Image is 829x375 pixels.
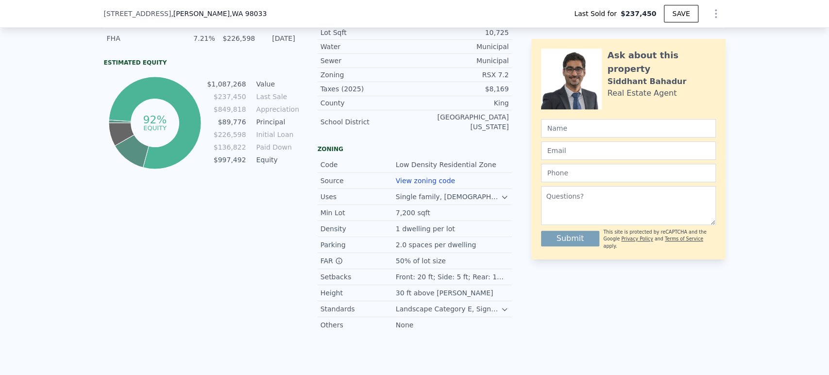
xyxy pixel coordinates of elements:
span: , [PERSON_NAME] [171,9,267,18]
a: View zoning code [396,177,455,185]
tspan: 92% [143,114,167,126]
div: Parking [321,240,396,250]
td: $997,492 [206,154,246,165]
div: RSX 7.2 [415,70,509,80]
input: Phone [541,164,716,182]
div: Standards [321,304,396,314]
div: Low Density Residential Zone [396,160,498,170]
tspan: equity [144,124,167,131]
div: Zoning [318,145,512,153]
div: County [321,98,415,108]
div: Municipal [415,56,509,66]
div: $226,598 [221,34,255,43]
td: $136,822 [206,142,246,153]
div: Ask about this property [608,49,716,76]
div: Min Lot [321,208,396,218]
div: Density [321,224,396,234]
td: Last Sale [254,91,298,102]
div: 30 ft above [PERSON_NAME] [396,288,495,298]
div: $8,169 [415,84,509,94]
div: FHA [107,34,175,43]
input: Name [541,119,716,137]
div: Municipal [415,42,509,51]
div: Source [321,176,396,186]
button: SAVE [664,5,698,22]
td: Appreciation [254,104,298,115]
div: King [415,98,509,108]
span: [STREET_ADDRESS] [104,9,171,18]
div: Lot Sqft [321,28,415,37]
div: Estimated Equity [104,59,298,67]
div: 50% of lot size [396,256,448,266]
button: Submit [541,231,600,246]
div: 10,725 [415,28,509,37]
button: Show Options [706,4,726,23]
div: Code [321,160,396,170]
a: Terms of Service [665,236,703,241]
td: Equity [254,154,298,165]
td: $226,598 [206,129,246,140]
div: School District [321,117,415,127]
td: Paid Down [254,142,298,153]
div: Single family, [DEMOGRAPHIC_DATA], community facilities. [396,192,501,202]
div: Uses [321,192,396,202]
div: Real Estate Agent [608,87,677,99]
div: 2.0 spaces per dwelling [396,240,478,250]
div: Taxes (2025) [321,84,415,94]
div: Sewer [321,56,415,66]
div: None [396,320,416,330]
td: $237,450 [206,91,246,102]
div: Landscape Category E, Sign Category A [396,304,501,314]
span: , WA 98033 [230,10,267,17]
td: Principal [254,117,298,127]
div: Setbacks [321,272,396,282]
div: Zoning [321,70,415,80]
div: Water [321,42,415,51]
div: FAR [321,256,396,266]
a: Privacy Policy [621,236,653,241]
td: Value [254,79,298,89]
td: Initial Loan [254,129,298,140]
div: 7.21% [181,34,215,43]
input: Email [541,141,716,160]
div: Height [321,288,396,298]
div: 7,200 sqft [396,208,432,218]
div: 1 dwelling per lot [396,224,457,234]
div: [DATE] [261,34,295,43]
div: This site is protected by reCAPTCHA and the Google and apply. [603,229,715,250]
div: Siddhant Bahadur [608,76,687,87]
div: Others [321,320,396,330]
span: $237,450 [621,9,657,18]
div: [GEOGRAPHIC_DATA][US_STATE] [415,112,509,132]
td: $1,087,268 [206,79,246,89]
td: $89,776 [206,117,246,127]
span: Last Sold for [574,9,621,18]
div: Front: 20 ft; Side: 5 ft; Rear: 10 ft [396,272,509,282]
td: $849,818 [206,104,246,115]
